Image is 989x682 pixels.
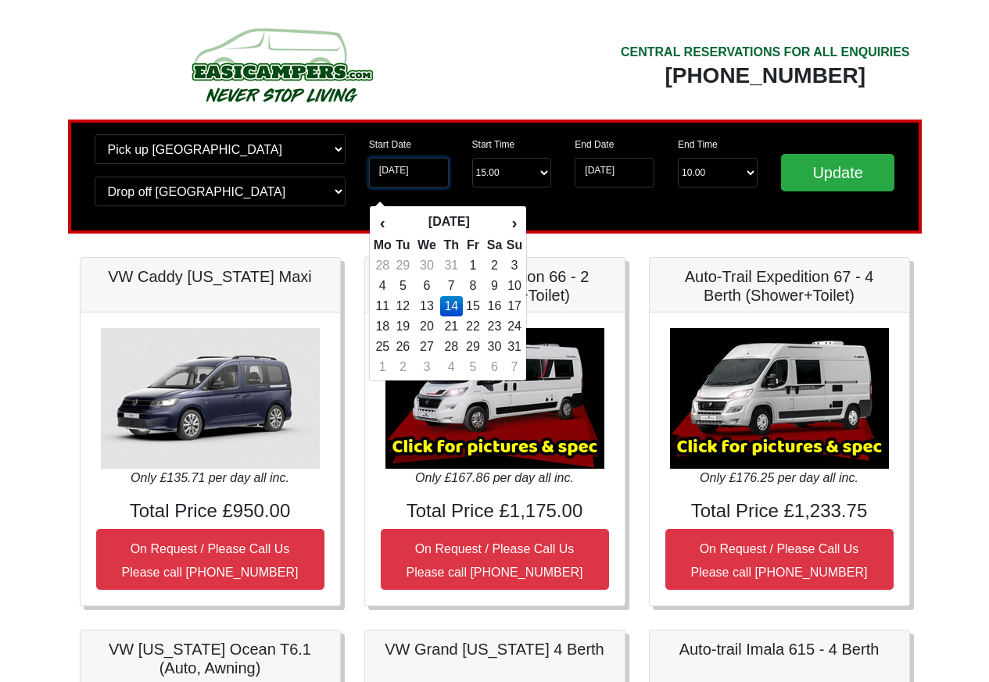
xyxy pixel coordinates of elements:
[414,276,440,296] td: 6
[506,357,523,377] td: 7
[373,337,392,357] td: 25
[691,542,868,579] small: On Request / Please Call Us Please call [PHONE_NUMBER]
[414,316,440,337] td: 20
[392,296,414,316] td: 12
[414,235,440,255] th: We
[96,500,324,523] h4: Total Price £950.00
[407,542,583,579] small: On Request / Please Call Us Please call [PHONE_NUMBER]
[463,296,484,316] td: 15
[463,316,484,337] td: 22
[665,267,894,305] h5: Auto-Trail Expedition 67 - 4 Berth (Shower+Toilet)
[414,255,440,276] td: 30
[373,316,392,337] td: 18
[96,640,324,677] h5: VW [US_STATE] Ocean T6.1 (Auto, Awning)
[781,154,895,191] input: Update
[483,296,506,316] td: 16
[440,357,463,377] td: 4
[463,357,484,377] td: 5
[414,337,440,357] td: 27
[621,43,910,62] div: CENTRAL RESERVATIONS FOR ALL ENQUIRIES
[392,337,414,357] td: 26
[463,337,484,357] td: 29
[385,328,604,469] img: Auto-Trail Expedition 66 - 2 Berth (Shower+Toilet)
[373,357,392,377] td: 1
[369,137,411,152] label: Start Date
[414,357,440,377] td: 3
[415,471,574,484] i: Only £167.86 per day all inc.
[483,316,506,337] td: 23
[483,255,506,276] td: 2
[414,296,440,316] td: 13
[392,209,506,236] th: [DATE]
[506,209,523,236] th: ›
[373,235,392,255] th: Mo
[678,137,718,152] label: End Time
[133,22,430,108] img: campers-checkout-logo.png
[96,267,324,286] h5: VW Caddy [US_STATE] Maxi
[381,640,609,659] h5: VW Grand [US_STATE] 4 Berth
[131,471,289,484] i: Only £135.71 per day all inc.
[483,357,506,377] td: 6
[506,255,523,276] td: 3
[621,62,910,90] div: [PHONE_NUMBER]
[506,235,523,255] th: Su
[670,328,889,469] img: Auto-Trail Expedition 67 - 4 Berth (Shower+Toilet)
[440,235,463,255] th: Th
[575,137,614,152] label: End Date
[440,337,463,357] td: 28
[665,529,894,590] button: On Request / Please Call UsPlease call [PHONE_NUMBER]
[373,255,392,276] td: 28
[381,500,609,523] h4: Total Price £1,175.00
[483,337,506,357] td: 30
[440,316,463,337] td: 21
[440,296,463,316] td: 14
[392,316,414,337] td: 19
[665,640,894,659] h5: Auto-trail Imala 615 - 4 Berth
[665,500,894,523] h4: Total Price £1,233.75
[392,276,414,296] td: 5
[392,357,414,377] td: 2
[483,276,506,296] td: 9
[463,255,484,276] td: 1
[373,276,392,296] td: 4
[373,296,392,316] td: 11
[700,471,858,484] i: Only £176.25 per day all inc.
[506,296,523,316] td: 17
[506,337,523,357] td: 31
[101,328,320,469] img: VW Caddy California Maxi
[506,316,523,337] td: 24
[96,529,324,590] button: On Request / Please Call UsPlease call [PHONE_NUMBER]
[440,255,463,276] td: 31
[392,235,414,255] th: Tu
[575,158,654,187] input: Return Date
[369,158,449,187] input: Start Date
[392,255,414,276] td: 29
[373,209,392,236] th: ‹
[463,276,484,296] td: 8
[463,235,484,255] th: Fr
[483,235,506,255] th: Sa
[506,276,523,296] td: 10
[440,276,463,296] td: 7
[122,542,299,579] small: On Request / Please Call Us Please call [PHONE_NUMBER]
[381,529,609,590] button: On Request / Please Call UsPlease call [PHONE_NUMBER]
[472,137,515,152] label: Start Time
